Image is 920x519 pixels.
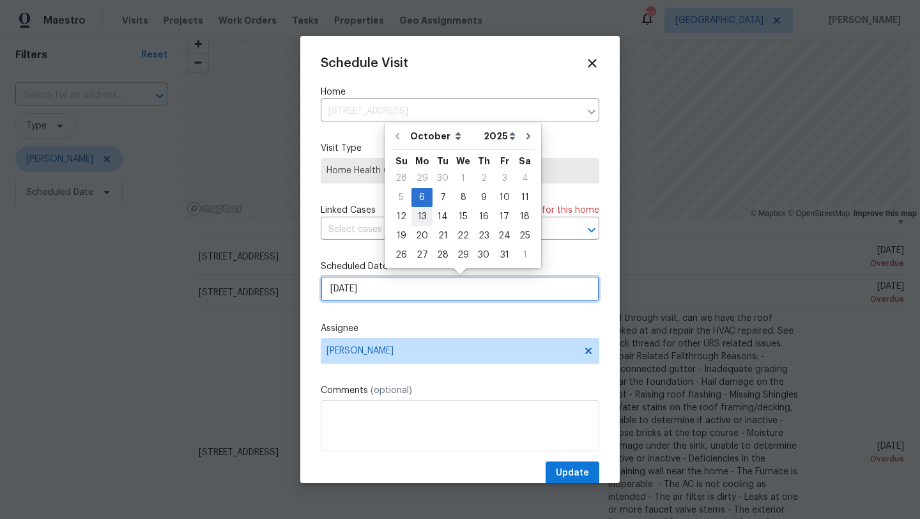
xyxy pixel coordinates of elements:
[433,246,453,264] div: 28
[473,246,494,264] div: 30
[371,386,412,395] span: (optional)
[515,169,535,187] div: 4
[437,157,448,166] abbr: Tuesday
[321,322,599,335] label: Assignee
[407,127,480,146] select: Month
[411,169,433,188] div: Mon Sep 29 2025
[411,208,433,226] div: 13
[391,246,411,264] div: 26
[583,221,601,239] button: Open
[478,157,490,166] abbr: Thursday
[411,169,433,187] div: 29
[411,245,433,265] div: Mon Oct 27 2025
[411,246,433,264] div: 27
[321,102,580,121] input: Enter in an address
[433,188,453,207] div: Tue Oct 07 2025
[453,189,473,206] div: 8
[391,169,411,187] div: 28
[494,169,515,187] div: 3
[321,57,408,70] span: Schedule Visit
[391,188,411,207] div: Sun Oct 05 2025
[411,227,433,245] div: 20
[321,220,563,240] input: Select cases
[473,169,494,187] div: 2
[494,245,515,265] div: Fri Oct 31 2025
[515,189,535,206] div: 11
[433,227,453,245] div: 21
[433,245,453,265] div: Tue Oct 28 2025
[473,188,494,207] div: Thu Oct 09 2025
[515,207,535,226] div: Sat Oct 18 2025
[494,246,515,264] div: 31
[433,208,453,226] div: 14
[391,245,411,265] div: Sun Oct 26 2025
[494,226,515,245] div: Fri Oct 24 2025
[433,226,453,245] div: Tue Oct 21 2025
[453,169,473,187] div: 1
[546,461,599,485] button: Update
[473,245,494,265] div: Thu Oct 30 2025
[321,260,599,273] label: Scheduled Date
[411,226,433,245] div: Mon Oct 20 2025
[388,123,407,149] button: Go to previous month
[321,204,376,217] span: Linked Cases
[515,208,535,226] div: 18
[473,208,494,226] div: 16
[411,189,433,206] div: 6
[433,207,453,226] div: Tue Oct 14 2025
[515,169,535,188] div: Sat Oct 04 2025
[415,157,429,166] abbr: Monday
[494,207,515,226] div: Fri Oct 17 2025
[326,346,577,356] span: [PERSON_NAME]
[585,56,599,70] span: Close
[515,226,535,245] div: Sat Oct 25 2025
[321,142,599,155] label: Visit Type
[515,246,535,264] div: 1
[556,465,589,481] span: Update
[453,227,473,245] div: 22
[515,227,535,245] div: 25
[411,188,433,207] div: Mon Oct 06 2025
[411,207,433,226] div: Mon Oct 13 2025
[391,207,411,226] div: Sun Oct 12 2025
[453,188,473,207] div: Wed Oct 08 2025
[494,189,515,206] div: 10
[391,169,411,188] div: Sun Sep 28 2025
[433,169,453,188] div: Tue Sep 30 2025
[480,127,519,146] select: Year
[494,227,515,245] div: 24
[515,188,535,207] div: Sat Oct 11 2025
[519,123,538,149] button: Go to next month
[321,86,599,98] label: Home
[391,226,411,245] div: Sun Oct 19 2025
[494,208,515,226] div: 17
[494,188,515,207] div: Fri Oct 10 2025
[321,384,599,397] label: Comments
[453,208,473,226] div: 15
[433,189,453,206] div: 7
[473,226,494,245] div: Thu Oct 23 2025
[391,208,411,226] div: 12
[391,189,411,206] div: 5
[326,164,594,177] span: Home Health Checkup
[473,189,494,206] div: 9
[453,245,473,265] div: Wed Oct 29 2025
[453,246,473,264] div: 29
[453,207,473,226] div: Wed Oct 15 2025
[515,245,535,265] div: Sat Nov 01 2025
[473,207,494,226] div: Thu Oct 16 2025
[473,169,494,188] div: Thu Oct 02 2025
[321,276,599,302] input: M/D/YYYY
[500,157,509,166] abbr: Friday
[453,226,473,245] div: Wed Oct 22 2025
[473,227,494,245] div: 23
[494,169,515,188] div: Fri Oct 03 2025
[519,157,531,166] abbr: Saturday
[456,157,470,166] abbr: Wednesday
[453,169,473,188] div: Wed Oct 01 2025
[391,227,411,245] div: 19
[395,157,408,166] abbr: Sunday
[433,169,453,187] div: 30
